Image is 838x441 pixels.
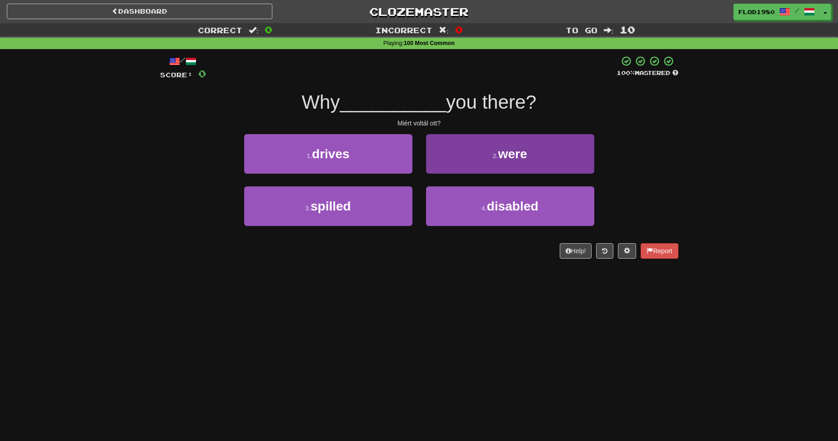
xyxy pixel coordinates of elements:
[426,186,594,226] button: 4.disabled
[160,119,678,128] div: Miért voltál ott?
[426,134,594,174] button: 2.were
[439,26,449,34] span: :
[596,243,613,259] button: Round history (alt+y)
[340,91,446,113] span: __________
[198,25,242,35] span: Correct
[620,24,635,35] span: 10
[733,4,820,20] a: flod1980 /
[7,4,272,19] a: Dashboard
[312,147,350,161] span: drives
[738,8,775,16] span: flod1980
[160,71,193,79] span: Score:
[306,152,312,160] small: 1 .
[641,243,678,259] button: Report
[286,4,552,20] a: Clozemaster
[487,199,539,213] span: disabled
[617,69,678,77] div: Mastered
[493,152,498,160] small: 2 .
[566,25,597,35] span: To go
[617,69,635,76] span: 100 %
[265,24,272,35] span: 0
[498,147,527,161] span: were
[375,25,432,35] span: Incorrect
[311,199,351,213] span: spilled
[305,205,311,212] small: 3 .
[160,55,206,67] div: /
[244,134,412,174] button: 1.drives
[604,26,614,34] span: :
[455,24,463,35] span: 0
[198,68,206,79] span: 0
[482,205,487,212] small: 4 .
[301,91,340,113] span: Why
[244,186,412,226] button: 3.spilled
[404,40,455,46] strong: 100 Most Common
[795,7,799,14] span: /
[560,243,592,259] button: Help!
[446,91,536,113] span: you there?
[249,26,259,34] span: :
